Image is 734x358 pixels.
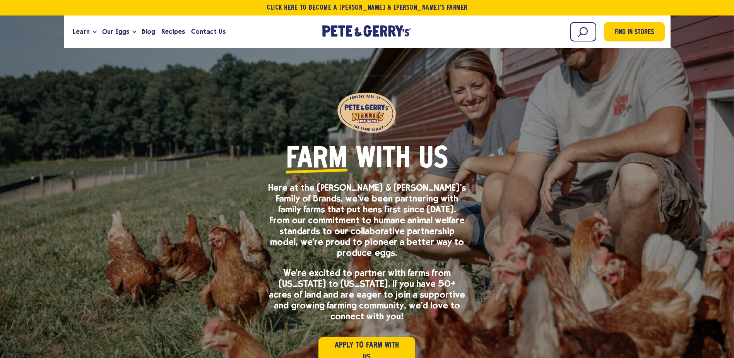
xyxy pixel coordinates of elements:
span: with [356,145,411,174]
a: Blog [139,21,158,42]
span: Learn [73,27,90,36]
a: Our Eggs [99,21,132,42]
input: Search [570,22,596,41]
a: Find in Stores [604,22,665,41]
a: Recipes [158,21,188,42]
a: Contact Us [188,21,229,42]
span: Our Eggs [102,27,129,36]
span: Find in Stores [614,28,654,38]
span: Blog [142,27,155,36]
p: Here at the [PERSON_NAME] & [PERSON_NAME]’s Family of Brands, we’ve been partnering with family f... [268,182,466,258]
button: Open the dropdown menu for Our Eggs [132,31,136,33]
span: Contact Us [191,27,226,36]
span: Us [419,145,448,174]
a: Learn [70,21,93,42]
span: Recipes [161,27,185,36]
span: Farm [286,145,347,174]
p: We’re excited to partner with farms from [US_STATE] to [US_STATE]. If you have 50+ acres of land ... [268,267,466,322]
button: Open the dropdown menu for Learn [93,31,97,33]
